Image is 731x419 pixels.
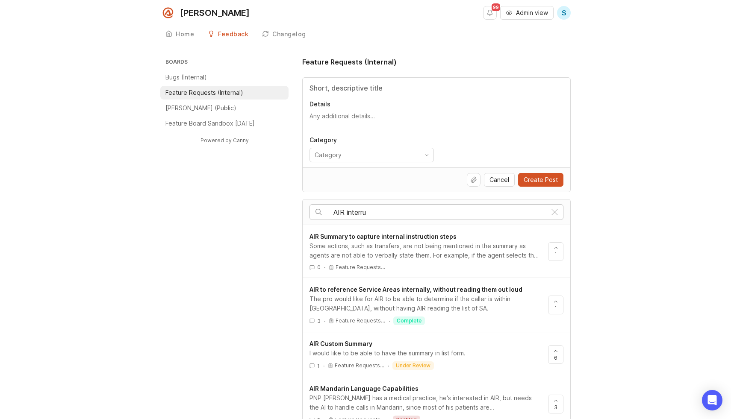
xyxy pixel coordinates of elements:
input: Title [309,83,563,93]
button: 6 [548,345,563,364]
a: Changelog [257,26,311,43]
a: Feedback [203,26,253,43]
span: 99 [492,3,500,11]
span: 6 [554,354,557,361]
span: AIR Custom Summary [309,340,372,347]
h3: Boards [164,57,289,69]
button: Upload file [467,173,480,187]
button: 1 [548,296,563,314]
button: Notifications [483,6,497,20]
div: · [323,362,324,369]
button: Cancel [484,173,515,187]
div: PNP [PERSON_NAME] has a medical practice, he's interested in AIR, but needs the AI to handle call... [309,393,541,412]
textarea: Details [309,112,563,129]
p: Feature Board Sandbox [DATE] [165,119,255,128]
a: AIR to reference Service Areas internally, without reading them out loudThe pro would like for AI... [309,285,548,325]
span: AIR to reference Service Areas internally, without reading them out loud [309,286,522,293]
p: Details [309,100,563,108]
div: [PERSON_NAME] [180,9,250,17]
button: 1 [548,242,563,261]
a: Home [160,26,199,43]
span: 3 [317,317,321,325]
span: 1 [554,251,557,258]
p: Feature Requests… [336,264,385,271]
input: Search… [333,208,546,217]
button: 3 [548,395,563,413]
div: Feedback [218,31,248,37]
p: [PERSON_NAME] (Public) [165,104,236,112]
p: Category [309,136,434,144]
span: AIR Summary to capture internal instruction steps [309,233,457,240]
div: toggle menu [309,148,434,162]
div: Home [176,31,194,37]
span: AIR Mandarin Language Capabilities [309,385,419,392]
a: AIR Summary to capture internal instruction stepsSome actions, such as transfers, are not being m... [309,232,548,271]
button: Admin view [500,6,554,20]
h1: Feature Requests (Internal) [302,57,397,67]
span: 1 [554,305,557,312]
span: Cancel [489,176,509,184]
p: under review [396,362,430,369]
a: Feature Requests (Internal) [160,86,289,100]
div: · [389,317,390,325]
div: · [324,264,325,271]
div: Open Intercom Messenger [702,390,722,410]
p: complete [397,317,422,324]
div: I would like to be able to have the summary in list form. [309,349,541,358]
p: Bugs (Internal) [165,73,207,82]
span: 1 [317,362,320,369]
span: S [562,8,566,18]
div: Some actions, such as transfers, are not being mentioned in the summary as agents are not able to... [309,241,541,260]
div: · [388,362,389,369]
img: Smith.ai logo [160,5,176,21]
span: 0 [317,264,321,271]
svg: toggle icon [420,152,433,158]
button: S [557,6,571,20]
div: · [324,317,325,325]
div: The pro would like for AIR to be able to determine if the caller is within [GEOGRAPHIC_DATA], wit... [309,294,541,313]
span: 3 [554,404,557,411]
a: [PERSON_NAME] (Public) [160,101,289,115]
p: Feature Requests… [336,317,385,324]
button: Create Post [518,173,563,187]
p: Feature Requests… [335,362,384,369]
span: Create Post [524,176,558,184]
p: Feature Requests (Internal) [165,88,243,97]
a: Bugs (Internal) [160,70,289,84]
a: AIR Custom SummaryI would like to be able to have the summary in list form.1·Feature Requests…·un... [309,339,548,370]
input: Category [315,150,419,160]
a: Powered by Canny [199,135,250,145]
span: Admin view [516,9,548,17]
div: Changelog [272,31,306,37]
a: Feature Board Sandbox [DATE] [160,117,289,130]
